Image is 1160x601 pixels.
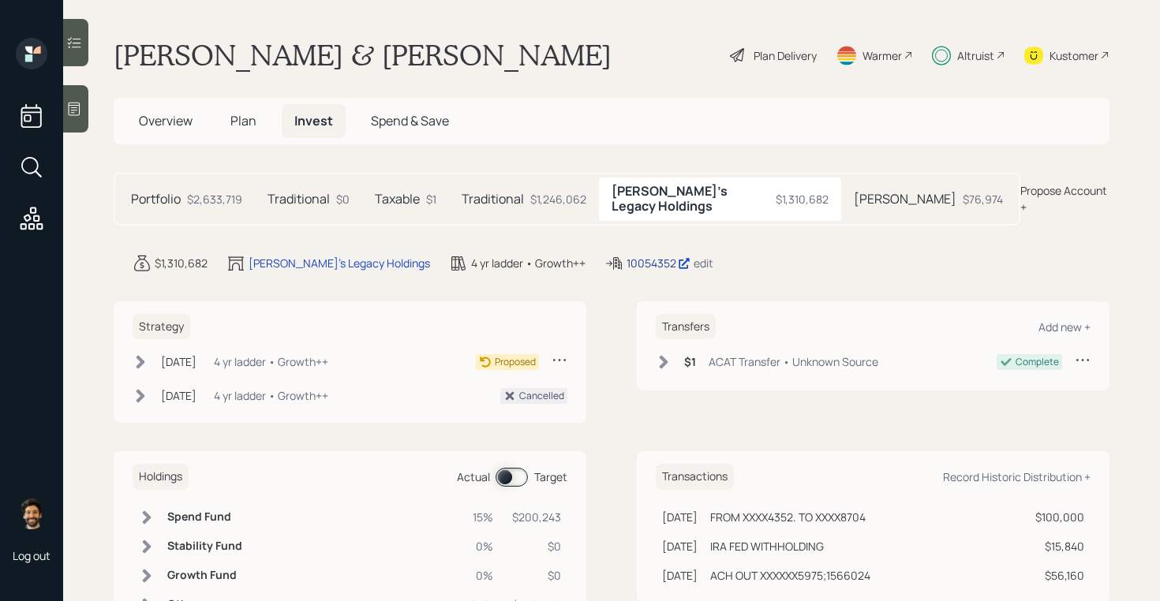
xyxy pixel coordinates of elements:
[534,468,567,485] div: Target
[426,191,436,207] div: $1
[709,353,878,370] div: ACAT Transfer • Unknown Source
[462,192,524,207] h5: Traditional
[684,356,696,369] h6: $1
[336,191,350,207] div: $0
[710,538,824,554] div: IRA FED WITHHOLDING
[694,256,713,271] div: edit
[167,539,242,553] h6: Stability Fund
[214,387,328,404] div: 4 yr ladder • Growth++
[131,192,181,207] h5: Portfolio
[512,567,561,584] div: $0
[161,387,196,404] div: [DATE]
[957,47,994,64] div: Altruist
[627,255,690,271] div: 10054352
[530,191,586,207] div: $1,246,062
[1035,538,1084,554] div: $15,840
[1038,319,1091,334] div: Add new +
[16,498,47,529] img: eric-schwartz-headshot.png
[512,538,561,554] div: $0
[710,509,866,525] div: FROM XXXX4352. TO XXXX8704
[662,509,698,525] div: [DATE]
[167,510,242,524] h6: Spend Fund
[1016,355,1059,369] div: Complete
[662,538,698,554] div: [DATE]
[470,538,493,554] div: 0%
[133,464,189,490] h6: Holdings
[863,47,902,64] div: Warmer
[943,469,1091,484] div: Record Historic Distribution +
[161,353,196,370] div: [DATE]
[230,112,256,129] span: Plan
[471,255,586,271] div: 4 yr ladder • Growth++
[512,509,561,525] div: $200,243
[754,47,817,64] div: Plan Delivery
[656,314,716,340] h6: Transfers
[776,191,829,207] div: $1,310,682
[167,569,242,582] h6: Growth Fund
[139,112,193,129] span: Overview
[1035,567,1084,584] div: $56,160
[1035,509,1084,525] div: $100,000
[519,389,564,403] div: Cancelled
[1020,182,1109,215] div: Propose Account +
[854,192,956,207] h5: [PERSON_NAME]
[662,567,698,584] div: [DATE]
[371,112,449,129] span: Spend & Save
[710,567,870,584] div: ACH OUT XXXXXX5975;1566024
[294,112,333,129] span: Invest
[268,192,330,207] h5: Traditional
[656,464,734,490] h6: Transactions
[375,192,420,207] h5: Taxable
[214,353,328,370] div: 4 yr ladder • Growth++
[13,548,51,563] div: Log out
[470,567,493,584] div: 0%
[133,314,190,340] h6: Strategy
[187,191,242,207] div: $2,633,719
[249,255,430,271] div: [PERSON_NAME]'s Legacy Holdings
[470,509,493,525] div: 15%
[612,184,769,214] h5: [PERSON_NAME]'s Legacy Holdings
[495,355,536,369] div: Proposed
[114,38,612,73] h1: [PERSON_NAME] & [PERSON_NAME]
[457,468,490,485] div: Actual
[963,191,1003,207] div: $76,974
[1050,47,1098,64] div: Kustomer
[155,255,208,271] div: $1,310,682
